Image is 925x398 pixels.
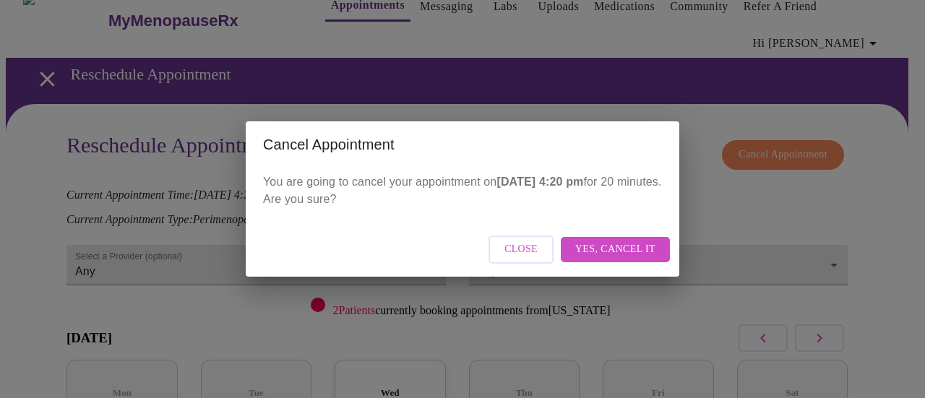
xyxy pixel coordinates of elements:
[575,241,655,259] span: Yes, cancel it
[263,133,662,156] h2: Cancel Appointment
[263,173,662,208] p: You are going to cancel your appointment on for 20 minutes. Are you sure?
[561,237,670,262] button: Yes, cancel it
[489,235,554,264] button: Close
[504,241,538,259] span: Close
[496,176,583,188] strong: [DATE] 4:20 pm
